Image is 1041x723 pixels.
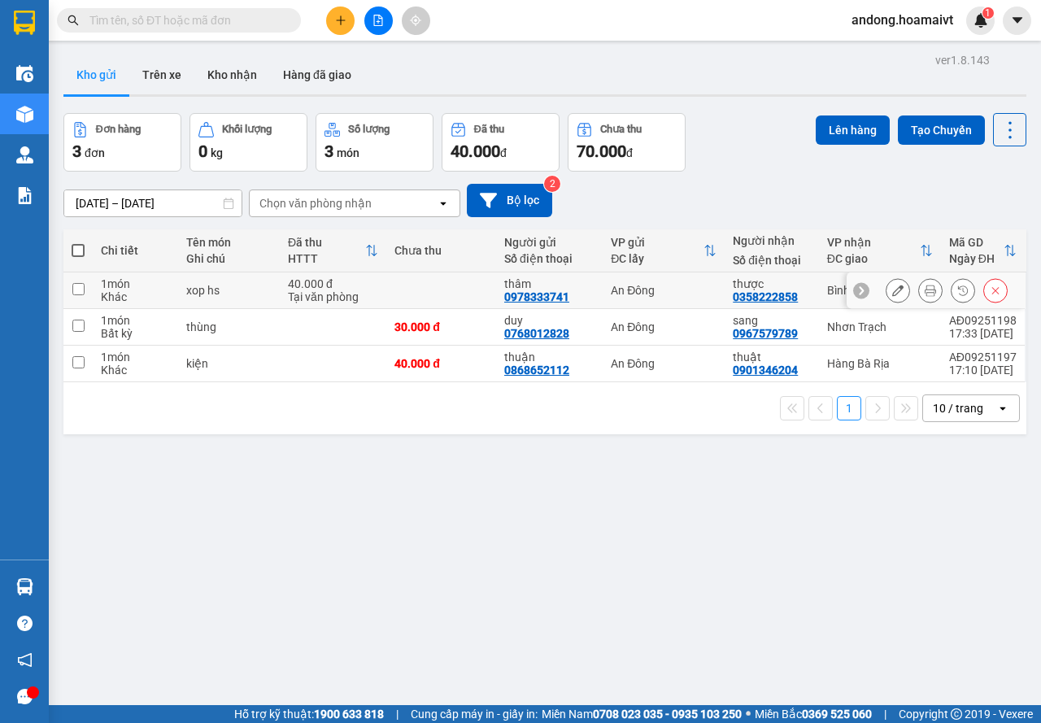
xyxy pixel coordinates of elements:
div: Khác [101,290,170,303]
div: Số điện thoại [733,254,811,267]
th: Toggle SortBy [603,229,725,272]
img: warehouse-icon [16,106,33,123]
button: Trên xe [129,55,194,94]
span: notification [17,652,33,668]
div: 40.000 đ [288,277,378,290]
span: kg [211,146,223,159]
th: Toggle SortBy [280,229,386,272]
span: caret-down [1010,13,1025,28]
svg: open [437,197,450,210]
div: ĐC lấy [611,252,703,265]
span: đ [500,146,507,159]
button: Hàng đã giao [270,55,364,94]
button: Số lượng3món [316,113,433,172]
button: Kho gửi [63,55,129,94]
span: | [396,705,399,723]
span: đ [626,146,633,159]
button: Lên hàng [816,115,890,145]
span: Cung cấp máy in - giấy in: [411,705,538,723]
span: aim [410,15,421,26]
div: Đã thu [288,236,365,249]
span: search [68,15,79,26]
div: AĐ09251197 [949,351,1017,364]
div: Tại văn phòng [288,290,378,303]
img: icon-new-feature [973,13,988,28]
div: Bình Giã [827,284,933,297]
div: ver 1.8.143 [935,51,990,69]
div: 0358222858 [733,290,798,303]
span: 40.000 [451,142,500,161]
span: 3 [72,142,81,161]
div: 1 món [101,314,170,327]
div: Đã thu [474,124,504,135]
div: 10 / trang [933,400,983,416]
div: thuật [733,351,811,364]
div: 17:33 [DATE] [949,327,1017,340]
div: sang [733,314,811,327]
span: copyright [951,708,962,720]
div: VP gửi [611,236,703,249]
button: Bộ lọc [467,184,552,217]
div: 30.000 đ [394,320,488,333]
div: Chọn văn phòng nhận [259,195,372,211]
div: kiện [186,357,272,370]
span: Miền Bắc [755,705,872,723]
img: warehouse-icon [16,146,33,163]
span: đơn [85,146,105,159]
div: Sửa đơn hàng [886,278,910,303]
div: Ngày ĐH [949,252,1004,265]
div: Khối lượng [222,124,272,135]
span: file-add [372,15,384,26]
div: 0967579789 [733,327,798,340]
div: thâm [504,277,595,290]
span: | [884,705,886,723]
div: An Đông [611,284,717,297]
div: HTTT [288,252,365,265]
span: 70.000 [577,142,626,161]
div: duy [504,314,595,327]
div: Chi tiết [101,244,170,257]
img: warehouse-icon [16,578,33,595]
span: 1 [985,7,991,19]
div: 0901346204 [733,364,798,377]
button: plus [326,7,355,35]
button: aim [402,7,430,35]
div: Số điện thoại [504,252,595,265]
div: Đơn hàng [96,124,141,135]
div: VP nhận [827,236,920,249]
sup: 2 [544,176,560,192]
button: Kho nhận [194,55,270,94]
span: question-circle [17,616,33,631]
button: caret-down [1003,7,1031,35]
div: Hàng Bà Rịa [827,357,933,370]
div: Số lượng [348,124,390,135]
div: AĐ09251198 [949,314,1017,327]
div: 0868652112 [504,364,569,377]
span: plus [335,15,346,26]
div: Mã GD [949,236,1004,249]
div: Tên món [186,236,272,249]
span: message [17,689,33,704]
div: Ghi chú [186,252,272,265]
div: thuận [504,351,595,364]
div: 1 món [101,277,170,290]
div: Người nhận [733,234,811,247]
div: Chưa thu [394,244,488,257]
svg: open [996,402,1009,415]
div: Chưa thu [600,124,642,135]
div: 0768012828 [504,327,569,340]
span: ⚪️ [746,711,751,717]
input: Tìm tên, số ĐT hoặc mã đơn [89,11,281,29]
button: Đơn hàng3đơn [63,113,181,172]
div: 40.000 đ [394,357,488,370]
button: Đã thu40.000đ [442,113,560,172]
strong: 0369 525 060 [802,708,872,721]
div: Nhơn Trạch [827,320,933,333]
button: Chưa thu70.000đ [568,113,686,172]
button: Khối lượng0kg [189,113,307,172]
span: 3 [324,142,333,161]
div: xop hs [186,284,272,297]
div: ĐC giao [827,252,920,265]
div: Khác [101,364,170,377]
div: 0978333741 [504,290,569,303]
